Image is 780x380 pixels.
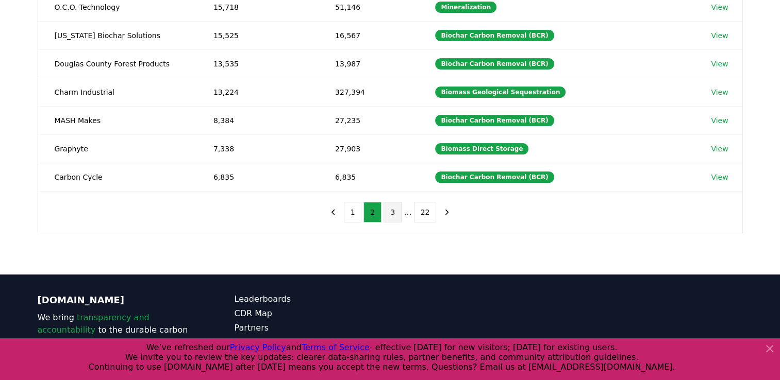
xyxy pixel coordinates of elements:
[235,307,390,320] a: CDR Map
[435,87,566,98] div: Biomass Geological Sequestration
[38,312,193,349] p: We bring to the durable carbon removal market
[38,49,197,78] td: Douglas County Forest Products
[435,143,528,154] div: Biomass Direct Storage
[711,87,728,97] a: View
[38,21,197,49] td: [US_STATE] Biochar Solutions
[197,21,319,49] td: 15,525
[711,115,728,126] a: View
[319,21,419,49] td: 16,567
[38,78,197,106] td: Charm Industrial
[711,2,728,12] a: View
[414,202,437,222] button: 22
[197,49,319,78] td: 13,535
[404,206,411,218] li: ...
[319,78,419,106] td: 327,394
[384,202,402,222] button: 3
[235,322,390,334] a: Partners
[363,202,381,222] button: 2
[235,293,390,305] a: Leaderboards
[38,134,197,163] td: Graphyte
[197,134,319,163] td: 7,338
[438,202,456,222] button: next page
[711,144,728,154] a: View
[435,115,554,126] div: Biochar Carbon Removal (BCR)
[38,313,150,335] span: transparency and accountability
[711,172,728,182] a: View
[711,30,728,41] a: View
[711,59,728,69] a: View
[319,163,419,191] td: 6,835
[344,202,362,222] button: 1
[197,163,319,191] td: 6,835
[319,106,419,134] td: 27,235
[38,106,197,134] td: MASH Makes
[324,202,342,222] button: previous page
[319,134,419,163] td: 27,903
[435,58,554,70] div: Biochar Carbon Removal (BCR)
[235,336,390,349] a: About
[319,49,419,78] td: 13,987
[38,293,193,307] p: [DOMAIN_NAME]
[38,163,197,191] td: Carbon Cycle
[435,2,496,13] div: Mineralization
[435,171,554,183] div: Biochar Carbon Removal (BCR)
[197,106,319,134] td: 8,384
[435,30,554,41] div: Biochar Carbon Removal (BCR)
[197,78,319,106] td: 13,224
